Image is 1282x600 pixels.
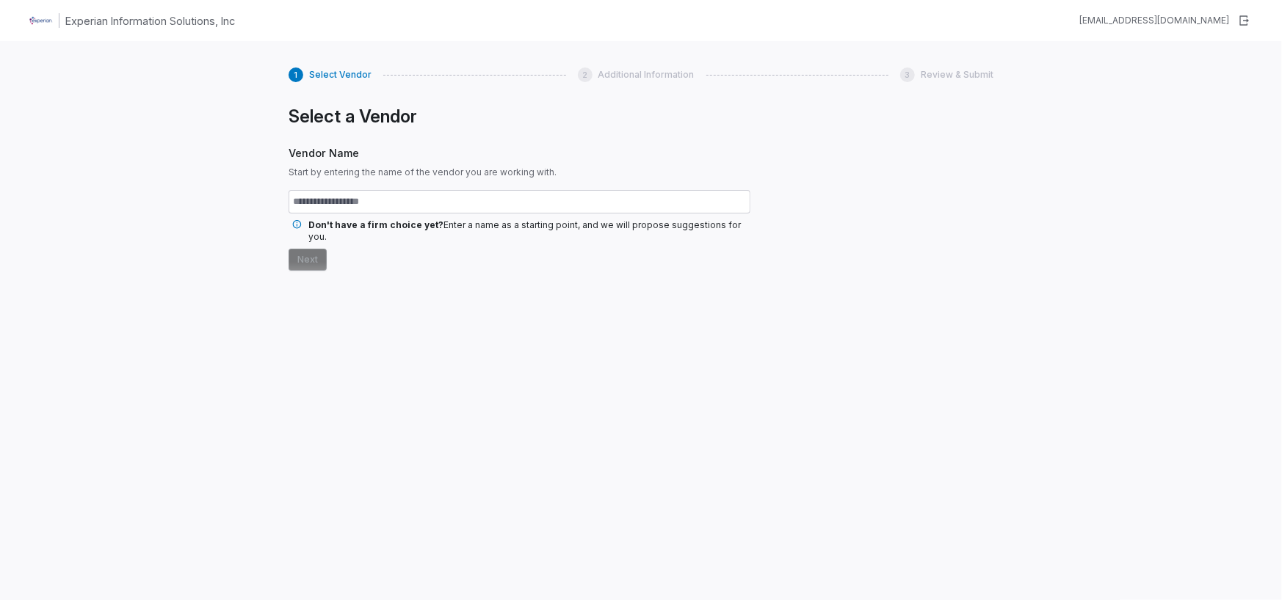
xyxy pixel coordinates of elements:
[289,67,303,82] div: 1
[900,67,915,82] div: 3
[308,219,443,230] span: Don't have a firm choice yet?
[578,67,593,82] div: 2
[289,167,750,178] span: Start by entering the name of the vendor you are working with.
[598,69,695,81] span: Additional Information
[308,219,741,242] span: Enter a name as a starting point, and we will propose suggestions for you.
[289,145,750,161] span: Vendor Name
[289,106,750,128] h1: Select a Vendor
[921,69,993,81] span: Review & Submit
[1079,15,1229,26] div: [EMAIL_ADDRESS][DOMAIN_NAME]
[309,69,372,81] span: Select Vendor
[65,13,235,29] h1: Experian Information Solutions, Inc
[29,9,53,32] img: Clerk Logo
